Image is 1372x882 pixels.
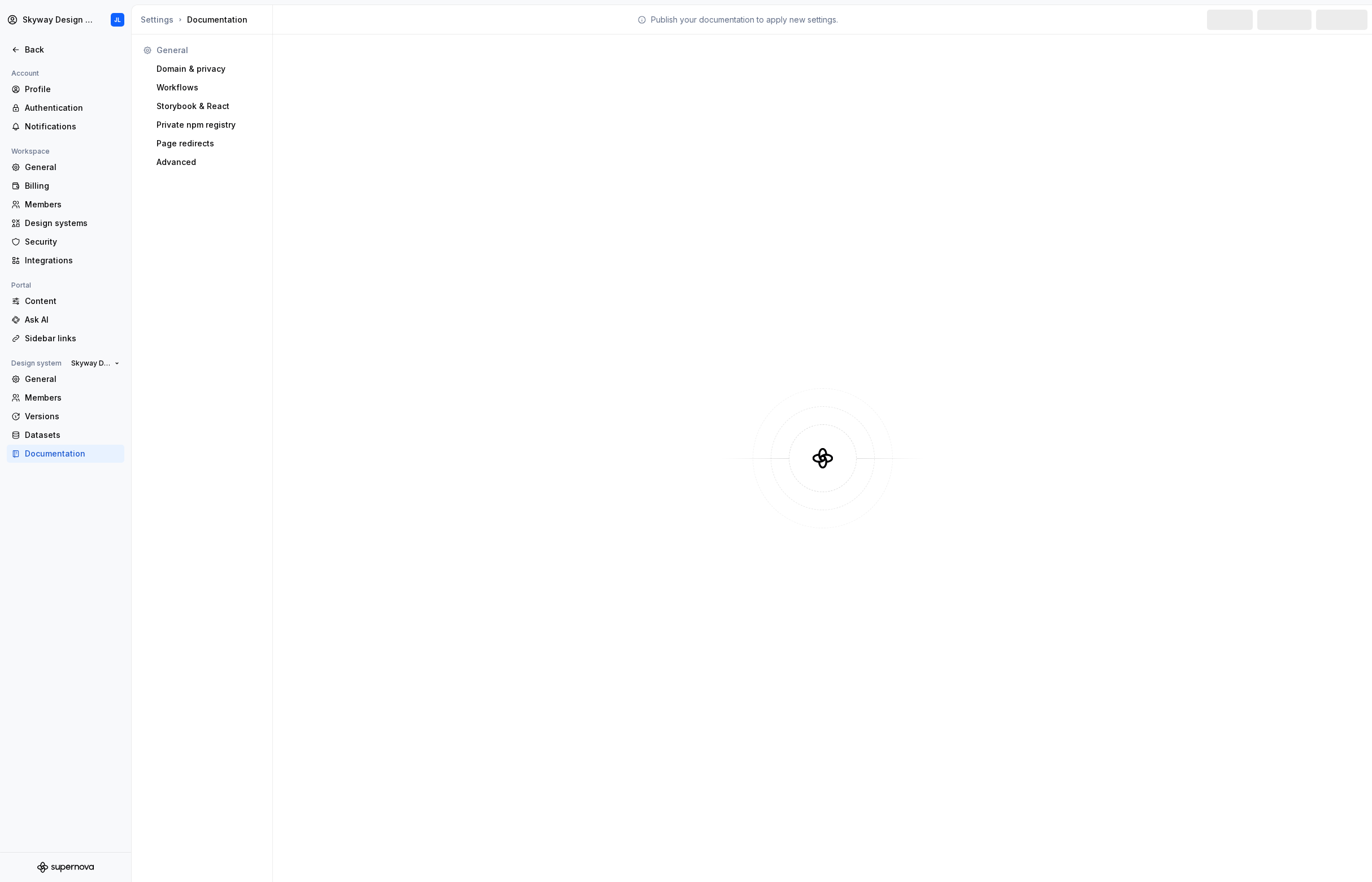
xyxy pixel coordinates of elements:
[25,102,120,114] div: Authentication
[23,14,95,25] div: Skyway Design System
[152,60,266,78] a: Domain & privacy
[157,157,261,168] div: Advanced
[25,162,120,173] div: General
[7,80,124,98] a: Profile
[7,233,124,251] a: Security
[152,153,266,171] a: Advanced
[7,214,124,232] a: Design systems
[25,411,120,422] div: Versions
[25,121,120,132] div: Notifications
[7,389,124,407] a: Members
[7,118,124,136] a: Notifications
[152,97,266,115] a: Storybook & React
[25,314,120,325] div: Ask AI
[7,407,124,425] a: Versions
[7,195,124,214] a: Members
[157,119,261,131] div: Private npm registry
[71,359,110,368] span: Skyway Design System
[7,158,124,176] a: General
[651,14,838,25] p: Publish your documentation to apply new settings.
[7,145,54,158] div: Workspace
[157,63,261,75] div: Domain & privacy
[25,84,120,95] div: Profile
[7,370,124,388] a: General
[7,292,124,310] a: Content
[157,82,261,93] div: Workflows
[7,99,124,117] a: Authentication
[157,45,261,56] div: General
[2,7,129,32] button: Skyway Design SystemJL
[114,15,121,24] div: JL
[141,14,173,25] button: Settings
[25,448,120,459] div: Documentation
[7,445,124,463] a: Documentation
[37,862,94,873] svg: Supernova Logo
[25,373,120,385] div: General
[141,14,268,25] div: Documentation
[7,329,124,347] a: Sidebar links
[7,311,124,329] a: Ask AI
[7,279,36,292] div: Portal
[157,101,261,112] div: Storybook & React
[25,44,120,55] div: Back
[25,296,120,307] div: Content
[7,177,124,195] a: Billing
[25,255,120,266] div: Integrations
[25,333,120,344] div: Sidebar links
[157,138,261,149] div: Page redirects
[152,116,266,134] a: Private npm registry
[25,218,120,229] div: Design systems
[25,429,120,441] div: Datasets
[7,426,124,444] a: Datasets
[152,134,266,153] a: Page redirects
[25,199,120,210] div: Members
[7,251,124,270] a: Integrations
[25,236,120,247] div: Security
[7,41,124,59] a: Back
[7,357,66,370] div: Design system
[25,180,120,192] div: Billing
[152,79,266,97] a: Workflows
[25,392,120,403] div: Members
[7,67,44,80] div: Account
